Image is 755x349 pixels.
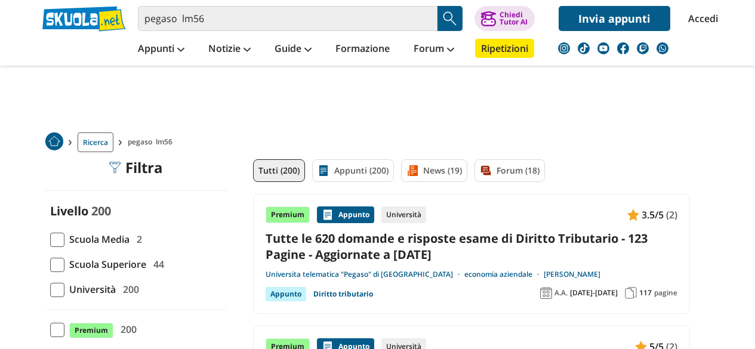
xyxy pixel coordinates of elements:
[411,39,457,60] a: Forum
[475,39,534,58] a: Ripetizioni
[118,282,139,297] span: 200
[266,206,310,223] div: Premium
[381,206,426,223] div: Università
[688,6,713,31] a: Accedi
[500,11,528,26] div: Chiedi Tutor AI
[138,6,437,31] input: Cerca appunti, riassunti o versioni
[317,206,374,223] div: Appunto
[149,257,164,272] span: 44
[642,207,664,223] span: 3.5/5
[654,288,677,298] span: pagine
[272,39,315,60] a: Guide
[474,159,545,182] a: Forum (18)
[78,132,113,152] a: Ricerca
[559,6,670,31] a: Invia appunti
[666,207,677,223] span: (2)
[116,322,137,337] span: 200
[313,287,373,301] a: Diritto tributario
[558,42,570,54] img: instagram
[135,39,187,60] a: Appunti
[657,42,668,54] img: WhatsApp
[332,39,393,60] a: Formazione
[540,287,552,299] img: Anno accademico
[474,6,535,31] button: ChiediTutor AI
[464,270,544,279] a: economia aziendale
[437,6,463,31] button: Search Button
[266,287,306,301] div: Appunto
[637,42,649,54] img: twitch
[406,165,418,177] img: News filtro contenuto
[64,282,116,297] span: Università
[318,165,329,177] img: Appunti filtro contenuto
[128,132,177,152] span: pegaso lm56
[554,288,568,298] span: A.A.
[627,209,639,221] img: Appunti contenuto
[205,39,254,60] a: Notizie
[266,230,677,262] a: Tutte le 620 domande e risposte esame di Diritto Tributario - 123 Pagine - Aggiornate a [DATE]
[45,132,63,150] img: Home
[544,270,600,279] a: [PERSON_NAME]
[91,203,111,219] span: 200
[401,159,467,182] a: News (19)
[109,159,163,176] div: Filtra
[45,132,63,152] a: Home
[312,159,394,182] a: Appunti (200)
[322,209,334,221] img: Appunti contenuto
[480,165,492,177] img: Forum filtro contenuto
[617,42,629,54] img: facebook
[64,257,146,272] span: Scuola Superiore
[597,42,609,54] img: youtube
[266,270,464,279] a: Universita telematica "Pegaso" di [GEOGRAPHIC_DATA]
[578,42,590,54] img: tiktok
[639,288,652,298] span: 117
[109,162,121,174] img: Filtra filtri mobile
[570,288,618,298] span: [DATE]-[DATE]
[64,231,130,247] span: Scuola Media
[50,203,88,219] label: Livello
[132,231,142,247] span: 2
[625,287,637,299] img: Pagine
[441,10,459,27] img: Cerca appunti, riassunti o versioni
[253,159,305,182] a: Tutti (200)
[69,323,113,338] span: Premium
